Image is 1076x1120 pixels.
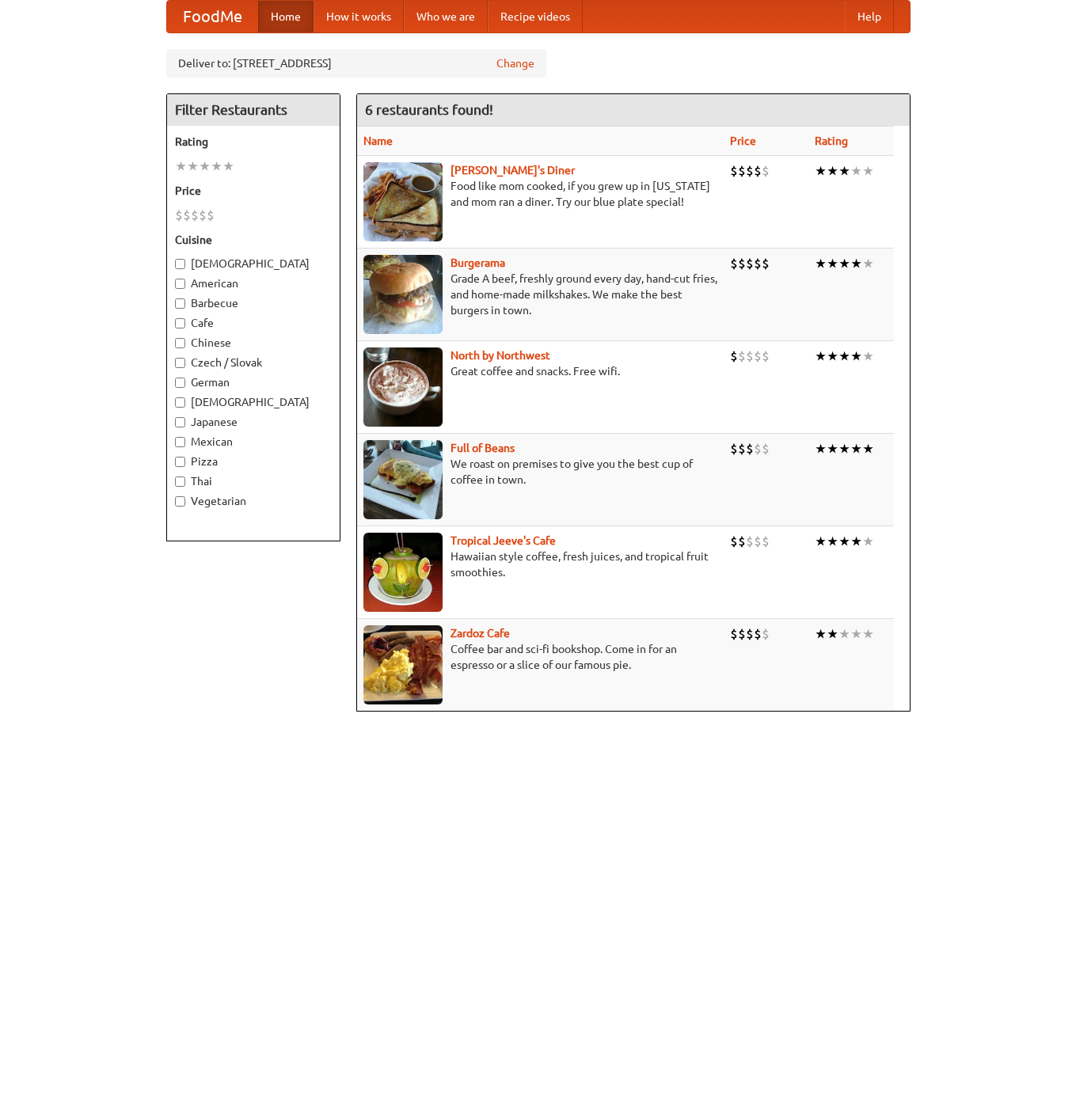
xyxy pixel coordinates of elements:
[496,55,534,71] a: Change
[850,625,862,643] li: ★
[451,256,505,269] b: Burgerama
[175,454,332,469] label: Pizza
[850,255,862,272] li: ★
[166,49,546,78] div: Deliver to: [STREET_ADDRESS]
[363,271,717,318] p: Grade A beef, freshly ground every day, hand-cut fries, and home-made milkshakes. We make the bes...
[175,315,332,331] label: Cafe
[754,440,762,457] li: $
[738,625,746,643] li: $
[850,440,862,457] li: ★
[827,347,838,365] li: ★
[175,437,185,447] input: Mexican
[175,256,332,271] label: [DEMOGRAPHIC_DATA]
[175,417,185,427] input: Japanese
[363,440,443,519] img: beans.jpg
[746,625,754,643] li: $
[175,298,185,309] input: Barbecue
[175,318,185,328] input: Cafe
[451,534,556,547] a: Tropical Jeeve's Cafe
[862,533,874,550] li: ★
[827,440,838,457] li: ★
[175,378,185,388] input: German
[199,207,207,224] li: $
[827,625,838,643] li: ★
[175,207,183,224] li: $
[738,347,746,365] li: $
[746,347,754,365] li: $
[815,255,827,272] li: ★
[451,627,510,640] a: Zardoz Cafe
[762,255,770,272] li: $
[738,533,746,550] li: $
[838,255,850,272] li: ★
[827,255,838,272] li: ★
[850,533,862,550] li: ★
[363,625,443,704] img: zardoz.jpg
[754,347,762,365] li: $
[175,158,187,175] li: ★
[827,533,838,550] li: ★
[815,533,827,550] li: ★
[175,183,332,199] h5: Price
[175,134,332,150] h5: Rating
[175,473,332,489] label: Thai
[175,259,185,269] input: [DEMOGRAPHIC_DATA]
[815,625,827,643] li: ★
[207,207,215,224] li: $
[730,162,738,180] li: $
[404,1,488,32] a: Who we are
[363,363,717,379] p: Great coffee and snacks. Free wifi.
[815,347,827,365] li: ★
[838,162,850,180] li: ★
[175,434,332,450] label: Mexican
[488,1,583,32] a: Recipe videos
[754,533,762,550] li: $
[175,496,185,507] input: Vegetarian
[175,394,332,410] label: [DEMOGRAPHIC_DATA]
[167,94,340,126] h4: Filter Restaurants
[862,625,874,643] li: ★
[175,457,185,467] input: Pizza
[827,162,838,180] li: ★
[183,207,191,224] li: $
[365,102,493,117] ng-pluralize: 6 restaurants found!
[175,397,185,408] input: [DEMOGRAPHIC_DATA]
[838,625,850,643] li: ★
[451,349,550,362] a: North by Northwest
[363,347,443,427] img: north.jpg
[187,158,199,175] li: ★
[738,162,746,180] li: $
[850,347,862,365] li: ★
[838,347,850,365] li: ★
[762,440,770,457] li: $
[175,358,185,368] input: Czech / Slovak
[746,440,754,457] li: $
[191,207,199,224] li: $
[815,135,848,147] a: Rating
[363,162,443,241] img: sallys.jpg
[175,335,332,351] label: Chinese
[363,135,393,147] a: Name
[222,158,234,175] li: ★
[862,255,874,272] li: ★
[746,533,754,550] li: $
[738,440,746,457] li: $
[211,158,222,175] li: ★
[746,162,754,180] li: $
[862,347,874,365] li: ★
[730,347,738,365] li: $
[199,158,211,175] li: ★
[175,295,332,311] label: Barbecue
[730,533,738,550] li: $
[363,641,717,673] p: Coffee bar and sci-fi bookshop. Come in for an espresso or a slice of our famous pie.
[451,164,575,177] a: [PERSON_NAME]'s Diner
[451,442,515,454] a: Full of Beans
[754,162,762,180] li: $
[762,533,770,550] li: $
[175,338,185,348] input: Chinese
[363,255,443,334] img: burgerama.jpg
